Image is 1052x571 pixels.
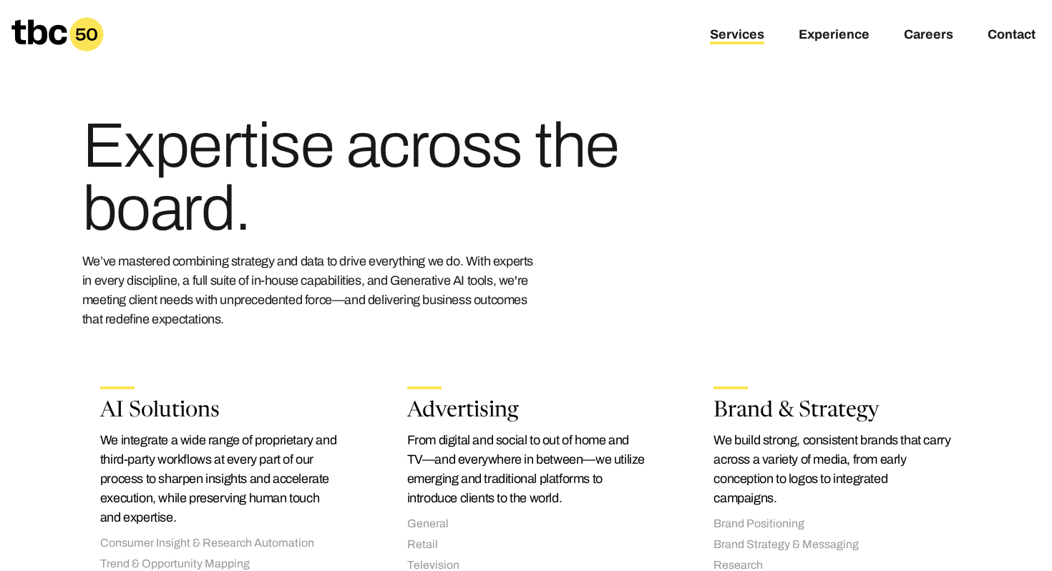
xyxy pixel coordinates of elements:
[100,431,339,527] p: We integrate a wide range of proprietary and third-party workflows at every part of our process t...
[407,517,646,532] li: General
[713,401,952,422] h2: Brand & Strategy
[713,537,952,552] li: Brand Strategy & Messaging
[100,401,339,422] h2: AI Solutions
[713,517,952,532] li: Brand Positioning
[988,27,1036,44] a: Contact
[11,17,104,52] a: Homepage
[904,27,953,44] a: Careers
[82,252,540,329] p: We’ve mastered combining strategy and data to drive everything we do. With experts in every disci...
[407,431,646,508] p: From digital and social to out of home and TV—and everywhere in between—we utilize emerging and t...
[407,401,646,422] h2: Advertising
[407,537,646,552] li: Retail
[82,114,632,240] h1: Expertise across the board.
[100,536,339,551] li: Consumer Insight & Research Automation
[713,431,952,508] p: We build strong, consistent brands that carry across a variety of media, from early conception to...
[710,27,764,44] a: Services
[799,27,870,44] a: Experience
